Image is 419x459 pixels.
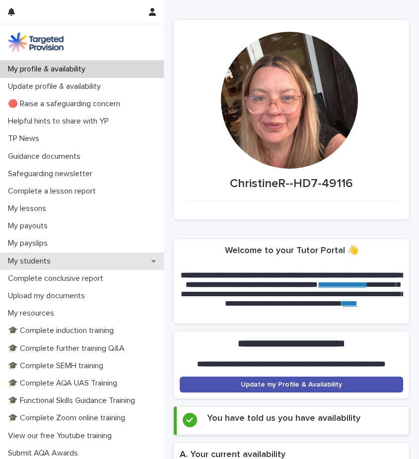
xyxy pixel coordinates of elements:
h2: Welcome to your Tutor Portal 👋 [225,245,358,257]
p: 🎓 Complete further training Q&A [4,344,133,353]
p: My payslips [4,239,56,248]
p: Update profile & availability [4,82,109,91]
p: 🎓 Complete Zoom online training [4,413,133,423]
p: My resources [4,309,62,318]
p: ChristineR--HD7-49116 [186,177,397,191]
p: 🔴 Raise a safeguarding concern [4,99,128,109]
p: 🎓 Complete AQA UAS Training [4,379,125,388]
p: Helpful hints to share with YP [4,117,117,126]
p: Safeguarding newsletter [4,169,100,179]
p: My students [4,257,59,266]
p: Complete conclusive report [4,274,111,283]
img: M5nRWzHhSzIhMunXDL62 [8,32,64,52]
p: 🎓 Complete SEMH training [4,361,111,371]
p: Submit AQA Awards [4,449,86,458]
p: 🎓 Complete induction training [4,326,122,335]
p: My payouts [4,221,56,231]
p: My profile & availability [4,65,93,74]
p: My lessons [4,204,54,213]
p: View our free Youtube training [4,431,120,441]
a: Update my Profile & Availability [180,377,403,393]
p: Complete a lesson report [4,187,104,196]
h2: You have told us you have availability [207,413,360,425]
span: Update my Profile & Availability [241,381,342,388]
p: Guidance documents [4,152,88,161]
p: 🎓 Functional Skills Guidance Training [4,396,143,405]
p: Upload my documents [4,291,93,301]
p: TP News [4,134,47,143]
